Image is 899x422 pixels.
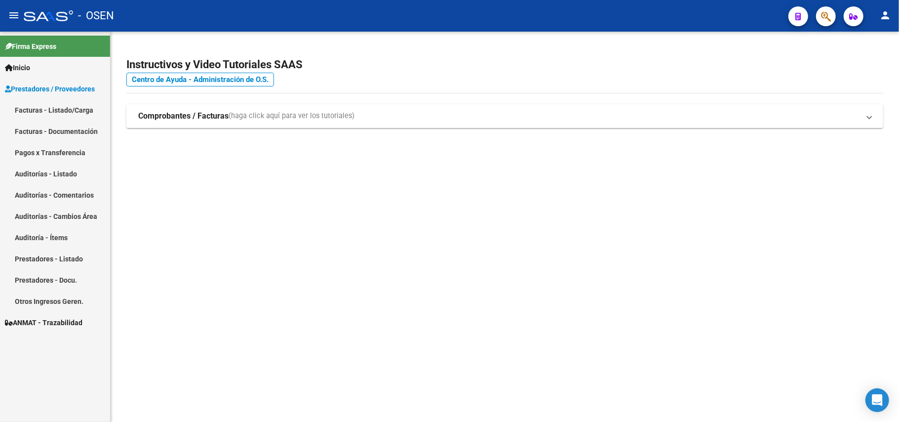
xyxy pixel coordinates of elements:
[126,104,883,128] mat-expansion-panel-header: Comprobantes / Facturas(haga click aquí para ver los tutoriales)
[879,9,891,21] mat-icon: person
[138,111,229,122] strong: Comprobantes / Facturas
[78,5,114,27] span: - OSEN
[5,317,82,328] span: ANMAT - Trazabilidad
[5,84,95,94] span: Prestadores / Proveedores
[8,9,20,21] mat-icon: menu
[229,111,354,122] span: (haga click aquí para ver los tutoriales)
[5,62,30,73] span: Inicio
[865,388,889,412] div: Open Intercom Messenger
[126,55,883,74] h2: Instructivos y Video Tutoriales SAAS
[126,73,274,86] a: Centro de Ayuda - Administración de O.S.
[5,41,56,52] span: Firma Express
